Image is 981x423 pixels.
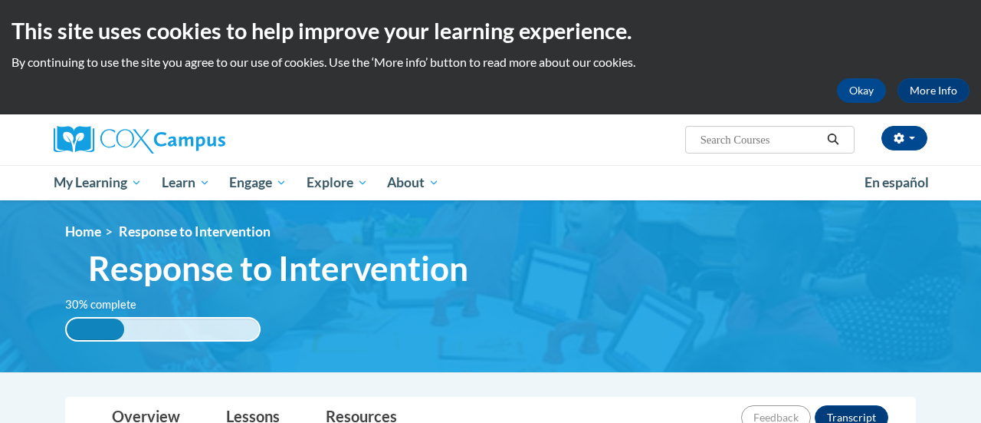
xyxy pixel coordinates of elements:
span: Response to Intervention [119,223,271,240]
h2: This site uses cookies to help improve your learning experience. [11,15,970,46]
button: Search [822,131,845,149]
button: Account Settings [881,126,927,150]
p: By continuing to use the site you agree to our use of cookies. Use the ‘More info’ button to read... [11,54,970,71]
a: Explore [297,165,378,200]
a: En español [855,167,939,199]
a: More Info [897,78,970,103]
span: My Learning [54,173,142,192]
span: Response to Intervention [88,248,468,289]
input: Search Courses [699,131,822,149]
a: My Learning [44,165,152,200]
a: Learn [152,165,220,200]
a: Cox Campus [54,126,330,154]
span: About [387,173,439,192]
label: 30% complete [65,296,153,313]
button: Okay [837,78,886,103]
a: About [378,165,450,200]
span: En español [865,174,929,190]
span: Engage [229,173,287,192]
span: Explore [307,173,368,192]
div: Main menu [42,165,939,200]
span: Learn [162,173,210,192]
img: Cox Campus [54,126,225,154]
div: 30% complete [67,319,124,340]
a: Engage [219,165,297,200]
a: Home [65,223,101,240]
